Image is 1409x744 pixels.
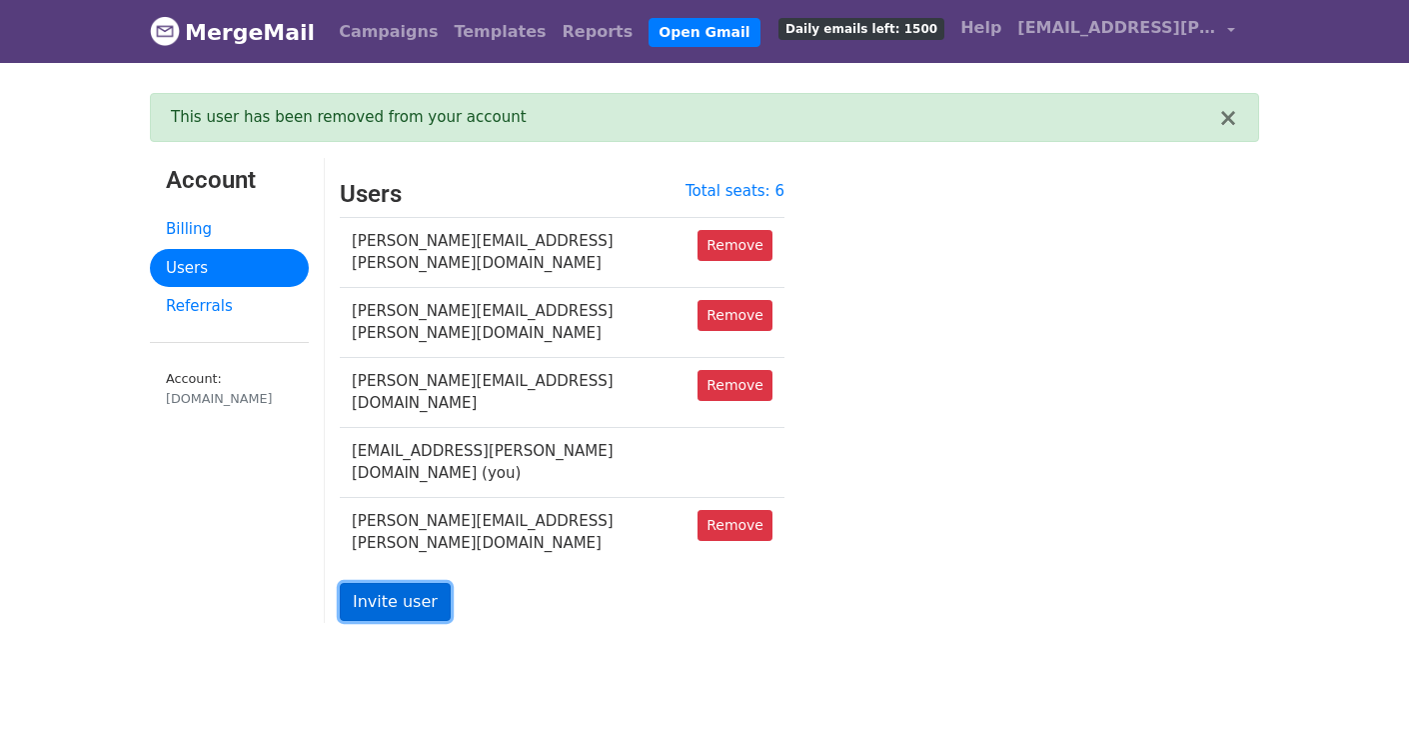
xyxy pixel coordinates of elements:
[649,18,759,47] a: Open Gmail
[331,12,446,52] a: Campaigns
[150,210,309,249] a: Billing
[166,389,293,408] div: [DOMAIN_NAME]
[1009,8,1243,55] a: [EMAIL_ADDRESS][PERSON_NAME][DOMAIN_NAME]
[770,8,952,48] a: Daily emails left: 1500
[150,16,180,46] img: MergeMail logo
[166,371,293,409] small: Account:
[778,18,944,40] span: Daily emails left: 1500
[698,510,772,541] a: Remove
[340,217,686,287] td: [PERSON_NAME][EMAIL_ADDRESS][PERSON_NAME][DOMAIN_NAME]
[1017,16,1217,40] span: [EMAIL_ADDRESS][PERSON_NAME][DOMAIN_NAME]
[171,106,1218,129] div: This user has been removed from your account
[340,287,686,357] td: [PERSON_NAME][EMAIL_ADDRESS][PERSON_NAME][DOMAIN_NAME]
[1218,106,1238,130] button: ×
[698,370,772,401] a: Remove
[150,11,315,53] a: MergeMail
[340,583,451,621] a: Invite user
[340,497,686,567] td: [PERSON_NAME][EMAIL_ADDRESS][PERSON_NAME][DOMAIN_NAME]
[446,12,554,52] a: Templates
[166,166,293,195] h3: Account
[555,12,642,52] a: Reports
[1309,648,1409,744] iframe: Chat Widget
[698,230,772,261] a: Remove
[150,249,309,288] a: Users
[150,287,309,326] a: Referrals
[340,180,784,209] h3: Users
[340,427,686,497] td: [EMAIL_ADDRESS][PERSON_NAME][DOMAIN_NAME] (you)
[340,357,686,427] td: [PERSON_NAME][EMAIL_ADDRESS][DOMAIN_NAME]
[952,8,1009,48] a: Help
[686,182,784,200] a: Total seats: 6
[698,300,772,331] a: Remove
